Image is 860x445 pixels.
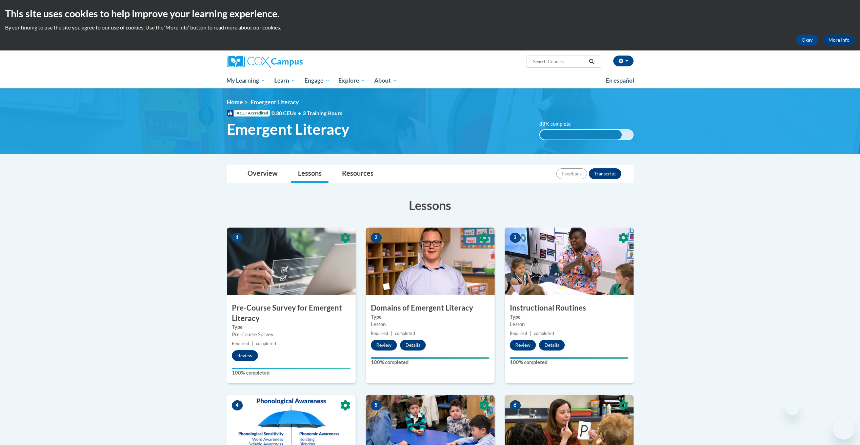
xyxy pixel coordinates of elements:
[303,110,342,116] span: 3 Training Hours
[366,303,495,313] h3: Domains of Emergent Literacy
[532,58,586,66] input: Search Courses
[540,130,622,140] div: 88% complete
[371,400,382,410] span: 5
[232,331,351,338] div: Pre-Course Survey
[505,303,634,313] h3: Instructional Routines
[530,331,531,336] span: |
[227,99,243,106] a: Home
[291,165,328,183] a: Lessons
[232,233,243,243] span: 1
[539,120,578,128] label: 88% complete
[510,357,628,359] div: Your progress
[227,197,634,214] h3: Lessons
[232,369,351,377] label: 100% completed
[606,77,634,84] span: En español
[371,340,397,351] button: Review
[613,56,634,66] button: Account Settings
[823,35,855,45] a: More Info
[371,357,489,359] div: Your progress
[370,73,402,88] a: About
[252,341,253,346] span: |
[227,303,356,324] h3: Pre-Course Survey for Emergent Literacy
[371,359,489,366] label: 100% completed
[510,359,628,366] label: 100% completed
[366,228,495,295] img: Course Image
[589,168,621,179] button: Transcript
[510,233,521,243] span: 3
[374,77,397,85] span: About
[371,233,382,243] span: 2
[335,165,380,183] a: Resources
[304,77,330,85] span: Engage
[395,331,415,336] span: completed
[298,110,301,116] span: •
[510,340,536,351] button: Review
[833,418,855,440] iframe: Button to launch messaging window
[510,321,628,328] div: Lesson
[232,323,351,331] label: Type
[5,7,855,20] h2: This site uses cookies to help improve your learning experience.
[232,400,243,410] span: 4
[510,313,628,321] label: Type
[270,73,300,88] a: Learn
[400,340,426,351] button: Details
[505,228,634,295] img: Course Image
[534,331,554,336] span: completed
[274,77,296,85] span: Learn
[227,110,270,116] span: IACET Accredited
[226,77,265,85] span: My Learning
[338,77,365,85] span: Explore
[256,341,276,346] span: completed
[539,340,565,351] button: Details
[371,313,489,321] label: Type
[510,400,521,410] span: 6
[391,331,392,336] span: |
[232,368,351,369] div: Your progress
[217,73,644,88] div: Main menu
[227,228,356,295] img: Course Image
[227,56,303,68] img: Cox Campus
[371,331,388,336] span: Required
[586,58,597,66] button: Search
[556,168,587,179] button: Feedback
[510,331,527,336] span: Required
[601,73,639,88] a: En español
[227,56,356,68] a: Cox Campus
[785,402,799,415] iframe: Close message
[232,341,249,346] span: Required
[334,73,370,88] a: Explore
[272,109,303,117] span: 0.30 CEUs
[232,350,258,361] button: Review
[796,35,818,45] button: Okay
[5,24,855,31] p: By continuing to use the site you agree to our use of cookies. Use the ‘More info’ button to read...
[222,73,270,88] a: My Learning
[227,120,349,138] span: Emergent Literacy
[251,99,299,106] span: Emergent Literacy
[300,73,334,88] a: Engage
[241,165,284,183] a: Overview
[371,321,489,328] div: Lesson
